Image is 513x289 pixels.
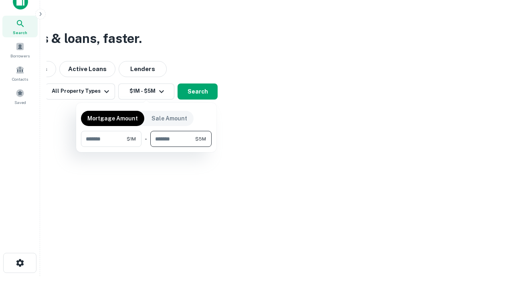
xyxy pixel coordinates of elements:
[151,114,187,123] p: Sale Amount
[145,131,147,147] div: -
[473,199,513,238] iframe: Chat Widget
[195,135,206,142] span: $5M
[87,114,138,123] p: Mortgage Amount
[127,135,136,142] span: $1M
